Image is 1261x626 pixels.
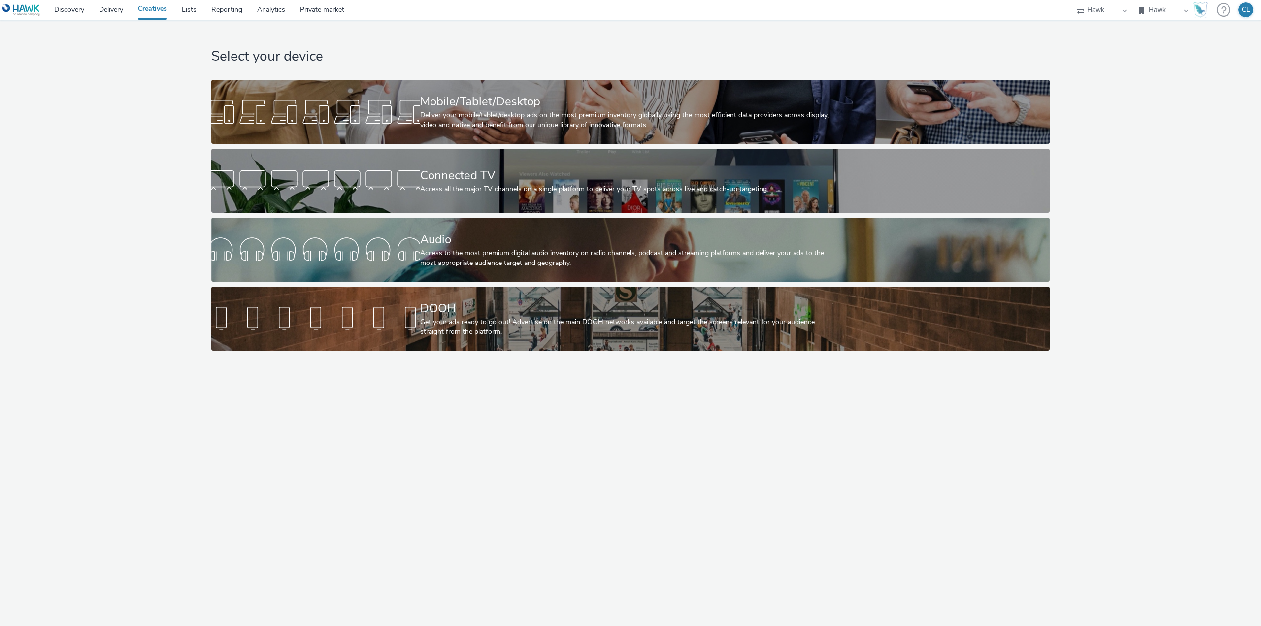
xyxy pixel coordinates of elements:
[420,231,837,248] div: Audio
[420,167,837,184] div: Connected TV
[1193,2,1212,18] a: Hawk Academy
[211,47,1050,66] h1: Select your device
[420,184,837,194] div: Access all the major TV channels on a single platform to deliver your TV spots across live and ca...
[420,93,837,110] div: Mobile/Tablet/Desktop
[211,218,1050,282] a: AudioAccess to the most premium digital audio inventory on radio channels, podcast and streaming ...
[211,149,1050,213] a: Connected TVAccess all the major TV channels on a single platform to deliver your TV spots across...
[2,4,40,16] img: undefined Logo
[420,317,837,337] div: Get your ads ready to go out! Advertise on the main DOOH networks available and target the screen...
[1193,2,1208,18] img: Hawk Academy
[1242,2,1250,17] div: CE
[420,110,837,131] div: Deliver your mobile/tablet/desktop ads on the most premium inventory globally using the most effi...
[211,80,1050,144] a: Mobile/Tablet/DesktopDeliver your mobile/tablet/desktop ads on the most premium inventory globall...
[420,248,837,268] div: Access to the most premium digital audio inventory on radio channels, podcast and streaming platf...
[420,300,837,317] div: DOOH
[211,287,1050,351] a: DOOHGet your ads ready to go out! Advertise on the main DOOH networks available and target the sc...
